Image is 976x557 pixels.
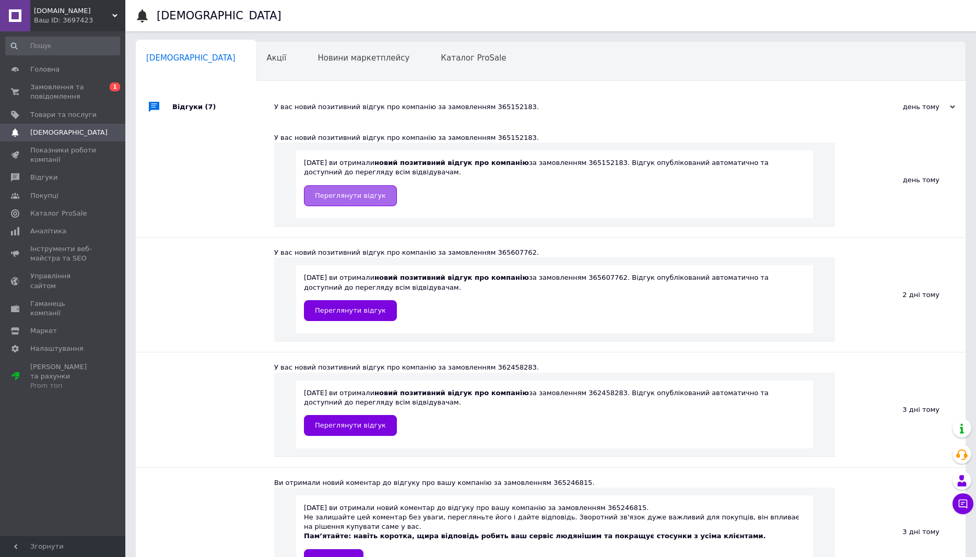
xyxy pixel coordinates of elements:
[304,513,805,541] div: Не залишайте цей коментар без уваги, перегляньте його і дайте відповідь. Зворотний зв'язок дуже в...
[274,248,835,257] div: У вас новий позитивний відгук про компанію за замовленням 365607762.
[34,6,112,16] span: bioaqua.dp.ua
[304,415,397,436] a: Переглянути відгук
[30,191,58,200] span: Покупці
[441,53,506,63] span: Каталог ProSale
[274,478,835,488] div: Ви отримали новий коментар до відгуку про вашу компанію за замовленням 365246815.
[318,53,409,63] span: Новини маркетплейсу
[30,244,97,263] span: Інструменти веб-майстра та SEO
[274,102,851,112] div: У вас новий позитивний відгук про компанію за замовленням 365152183.
[157,9,281,22] h1: [DEMOGRAPHIC_DATA]
[110,82,120,91] span: 1
[835,352,966,467] div: 3 дні тому
[30,128,108,137] span: [DEMOGRAPHIC_DATA]
[835,123,966,237] div: день тому
[374,274,529,281] b: новий позитивний відгук про компанію
[30,110,97,120] span: Товари та послуги
[30,344,84,353] span: Налаштування
[30,146,97,164] span: Показники роботи компанії
[304,185,397,206] a: Переглянути відгук
[315,421,386,429] span: Переглянути відгук
[30,362,97,391] span: [PERSON_NAME] та рахунки
[304,158,805,206] div: [DATE] ви отримали за замовленням 365152183. Відгук опублікований автоматично та доступний до пер...
[30,65,60,74] span: Головна
[30,271,97,290] span: Управління сайтом
[30,209,87,218] span: Каталог ProSale
[304,532,766,540] b: Пам’ятайте: навіть коротка, щира відповідь робить ваш сервіс людянішим та покращує стосунки з усі...
[30,173,57,182] span: Відгуки
[374,389,529,397] b: новий позитивний відгук про компанію
[5,37,120,55] input: Пошук
[30,381,97,390] div: Prom топ
[304,388,805,436] div: [DATE] ви отримали за замовленням 362458283. Відгук опублікований автоматично та доступний до пер...
[30,326,57,336] span: Маркет
[30,82,97,101] span: Замовлення та повідомлення
[274,363,835,372] div: У вас новий позитивний відгук про компанію за замовленням 362458283.
[374,159,529,167] b: новий позитивний відгук про компанію
[304,300,397,321] a: Переглянути відгук
[146,53,236,63] span: [DEMOGRAPHIC_DATA]
[953,493,973,514] button: Чат з покупцем
[315,306,386,314] span: Переглянути відгук
[851,102,955,112] div: день тому
[205,103,216,111] span: (7)
[315,192,386,199] span: Переглянути відгук
[274,133,835,143] div: У вас новий позитивний відгук про компанію за замовленням 365152183.
[172,91,274,123] div: Відгуки
[267,53,287,63] span: Акції
[30,299,97,318] span: Гаманець компанії
[304,273,805,321] div: [DATE] ви отримали за замовленням 365607762. Відгук опублікований автоматично та доступний до пер...
[30,227,66,236] span: Аналітика
[34,16,125,25] div: Ваш ID: 3697423
[835,238,966,352] div: 2 дні тому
